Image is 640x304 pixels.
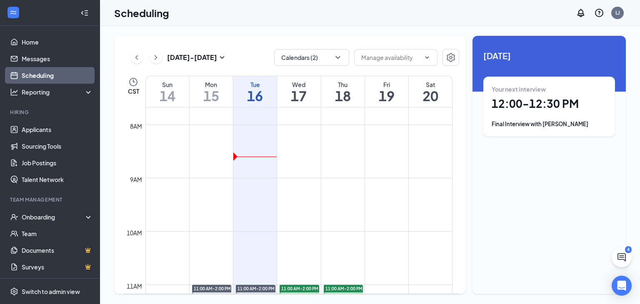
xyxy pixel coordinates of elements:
a: Home [22,34,93,50]
div: Final Interview with [PERSON_NAME] [492,120,607,128]
a: September 19, 2025 [365,76,408,107]
a: Messages [22,50,93,67]
div: Reporting [22,88,93,96]
svg: Settings [446,52,456,62]
svg: ChevronDown [424,54,430,61]
button: Calendars (2)ChevronDown [274,49,349,66]
div: LJ [615,9,620,16]
span: CST [128,87,139,95]
a: September 17, 2025 [277,76,320,107]
button: Settings [442,49,459,66]
a: September 15, 2025 [190,76,233,107]
button: ChevronLeft [130,51,143,64]
a: Job Postings [22,154,93,171]
div: Fri [365,80,408,89]
h1: 12:00 - 12:30 PM [492,97,607,111]
a: Sourcing Tools [22,138,93,154]
a: Team [22,225,93,242]
div: Mon [190,80,233,89]
h1: 19 [365,89,408,103]
div: Sun [146,80,189,89]
div: Tue [233,80,277,89]
div: 11am [125,282,144,291]
svg: QuestionInfo [594,8,604,18]
svg: ChevronDown [334,53,342,62]
button: ChevronRight [150,51,162,64]
svg: ChatActive [617,252,627,262]
div: Wed [277,80,320,89]
h1: Scheduling [114,6,169,20]
h1: 14 [146,89,189,103]
div: Onboarding [22,213,86,221]
svg: UserCheck [10,213,18,221]
h1: 18 [321,89,365,103]
svg: Analysis [10,88,18,96]
span: 11:00 AM-2:00 PM [281,286,318,292]
div: Thu [321,80,365,89]
svg: Clock [128,77,138,87]
a: SurveysCrown [22,259,93,275]
a: Applicants [22,121,93,138]
h1: 20 [409,89,452,103]
svg: ChevronLeft [132,52,141,62]
span: 11:00 AM-2:00 PM [194,286,231,292]
div: 10am [125,228,144,237]
span: 11:00 AM-2:00 PM [237,286,275,292]
h1: 17 [277,89,320,103]
div: Open Intercom Messenger [612,276,632,296]
div: Switch to admin view [22,287,80,296]
svg: Notifications [576,8,586,18]
a: September 16, 2025 [233,76,277,107]
a: Talent Network [22,171,93,188]
div: 9am [128,175,144,184]
div: Sat [409,80,452,89]
svg: ChevronRight [152,52,160,62]
button: ChatActive [612,247,632,267]
a: September 14, 2025 [146,76,189,107]
div: 8am [128,122,144,131]
div: Hiring [10,109,91,116]
span: [DATE] [483,49,615,62]
h3: [DATE] - [DATE] [167,53,217,62]
svg: Collapse [80,9,89,17]
div: 4 [625,246,632,253]
input: Manage availability [361,53,420,62]
a: September 18, 2025 [321,76,365,107]
div: Your next interview [492,85,607,93]
div: Team Management [10,196,91,203]
span: 11:00 AM-2:00 PM [325,286,362,292]
a: DocumentsCrown [22,242,93,259]
svg: Settings [10,287,18,296]
a: September 20, 2025 [409,76,452,107]
h1: 16 [233,89,277,103]
svg: SmallChevronDown [217,52,227,62]
h1: 15 [190,89,233,103]
svg: WorkstreamLogo [9,8,17,17]
a: Scheduling [22,67,93,84]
